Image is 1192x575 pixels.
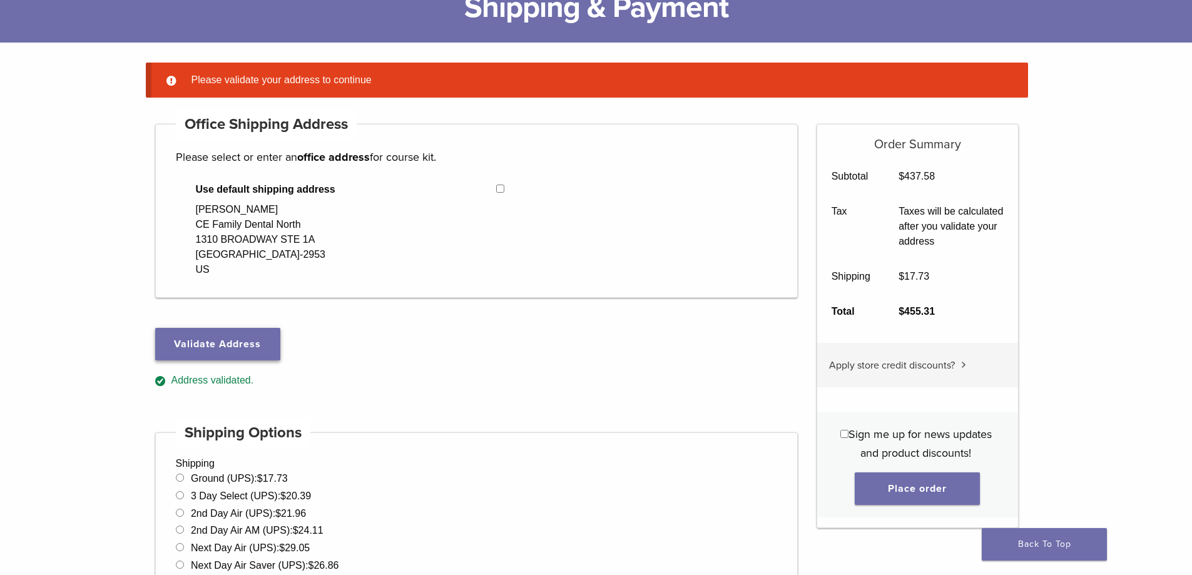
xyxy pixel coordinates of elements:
div: Address validated. [155,373,798,389]
span: $ [275,508,281,519]
th: Shipping [817,259,885,294]
bdi: 17.73 [899,271,929,282]
td: Taxes will be calculated after you validate your address [885,194,1018,259]
button: Place order [855,472,980,505]
span: $ [899,271,904,282]
label: 2nd Day Air AM (UPS): [191,525,323,536]
th: Total [817,294,885,329]
label: 2nd Day Air (UPS): [191,508,306,519]
a: Back To Top [982,528,1107,561]
p: Please select or enter an for course kit. [176,148,778,166]
img: caret.svg [961,362,966,368]
span: $ [293,525,298,536]
li: Please validate your address to continue [186,73,1008,88]
h4: Office Shipping Address [176,109,357,140]
label: Ground (UPS): [191,473,288,484]
span: $ [257,473,263,484]
strong: office address [297,150,370,164]
h5: Order Summary [817,125,1018,152]
span: $ [279,542,285,553]
input: Sign me up for news updates and product discounts! [840,430,848,438]
bdi: 17.73 [257,473,288,484]
bdi: 24.11 [293,525,323,536]
span: $ [899,306,904,317]
span: $ [899,171,904,181]
bdi: 26.86 [308,560,339,571]
label: Next Day Air Saver (UPS): [191,560,339,571]
bdi: 29.05 [279,542,310,553]
span: $ [280,491,286,501]
bdi: 20.39 [280,491,311,501]
div: [PERSON_NAME] CE Family Dental North 1310 BROADWAY STE 1A [GEOGRAPHIC_DATA]-2953 US [196,202,325,277]
label: Next Day Air (UPS): [191,542,310,553]
h4: Shipping Options [176,418,311,448]
span: Sign me up for news updates and product discounts! [848,427,992,460]
label: 3 Day Select (UPS): [191,491,311,501]
button: Validate Address [155,328,280,360]
th: Tax [817,194,885,259]
bdi: 21.96 [275,508,306,519]
bdi: 437.58 [899,171,935,181]
span: $ [308,560,314,571]
bdi: 455.31 [899,306,935,317]
span: Apply store credit discounts? [829,359,955,372]
span: Use default shipping address [196,182,497,197]
th: Subtotal [817,159,885,194]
